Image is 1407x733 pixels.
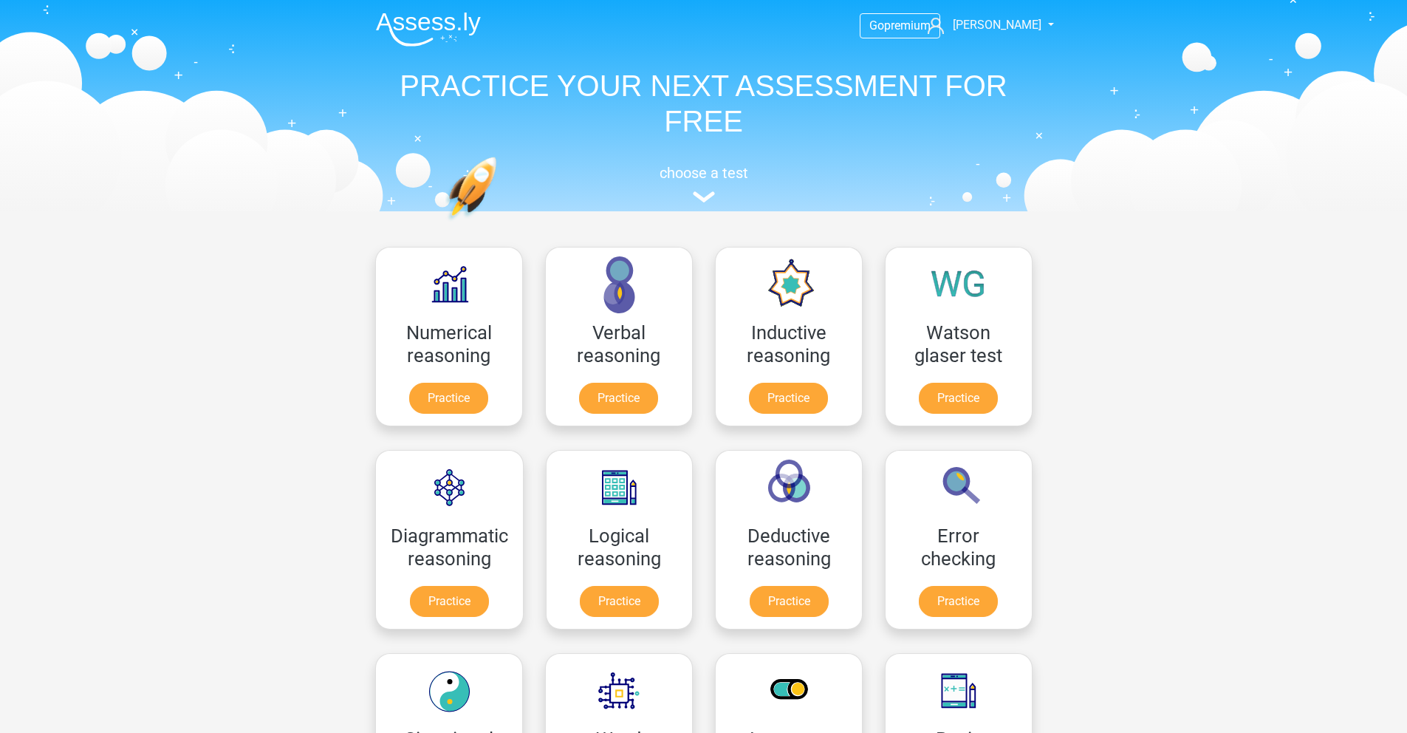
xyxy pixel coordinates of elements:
[445,157,554,290] img: practice
[364,68,1044,139] h1: PRACTICE YOUR NEXT ASSESSMENT FOR FREE
[919,383,998,414] a: Practice
[953,18,1041,32] span: [PERSON_NAME]
[919,586,998,617] a: Practice
[693,191,715,202] img: assessment
[860,16,939,35] a: Gopremium
[579,383,658,414] a: Practice
[376,12,481,47] img: Assessly
[364,164,1044,203] a: choose a test
[749,383,828,414] a: Practice
[580,586,659,617] a: Practice
[410,586,489,617] a: Practice
[750,586,829,617] a: Practice
[922,16,1043,34] a: [PERSON_NAME]
[364,164,1044,182] h5: choose a test
[409,383,488,414] a: Practice
[869,18,884,33] span: Go
[884,18,931,33] span: premium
